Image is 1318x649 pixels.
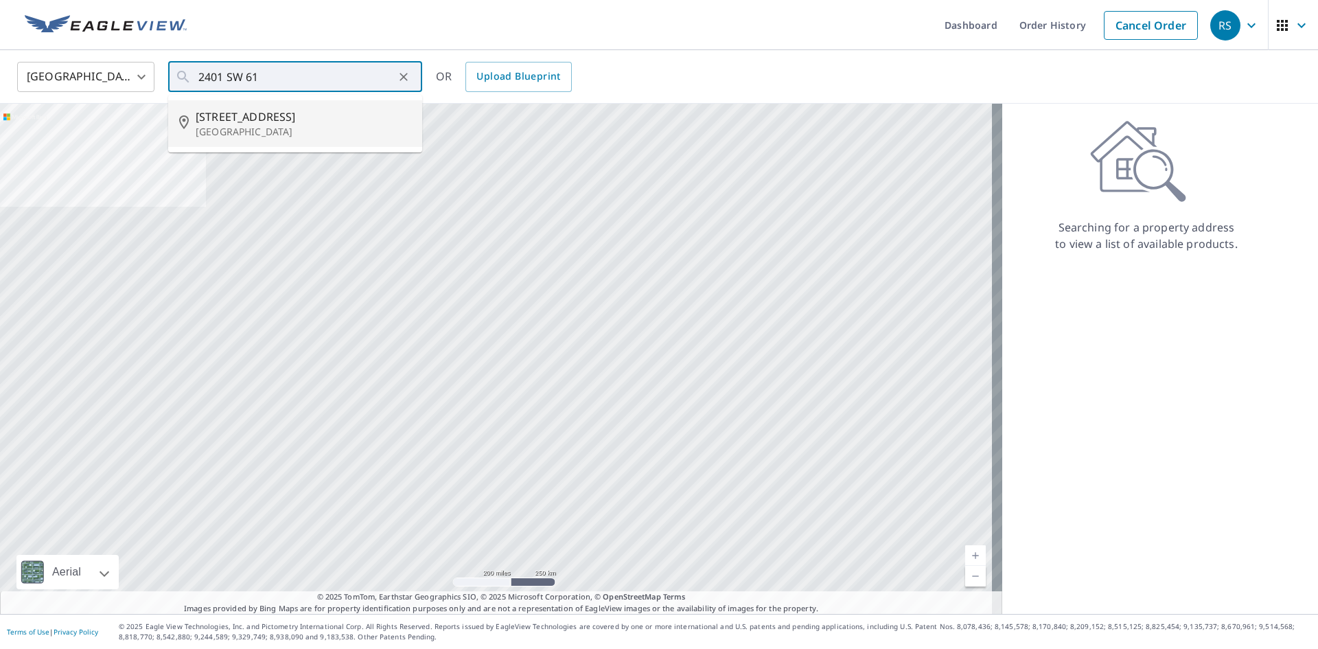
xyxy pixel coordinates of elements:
[1104,11,1198,40] a: Cancel Order
[196,109,411,125] span: [STREET_ADDRESS]
[965,566,986,587] a: Current Level 5, Zoom Out
[965,545,986,566] a: Current Level 5, Zoom In
[1210,10,1240,41] div: RS
[54,627,98,637] a: Privacy Policy
[317,591,686,603] span: © 2025 TomTom, Earthstar Geographics SIO, © 2025 Microsoft Corporation, ©
[7,627,49,637] a: Terms of Use
[25,15,187,36] img: EV Logo
[17,58,154,96] div: [GEOGRAPHIC_DATA]
[16,555,119,589] div: Aerial
[394,67,413,87] button: Clear
[476,68,560,85] span: Upload Blueprint
[436,62,572,92] div: OR
[1054,219,1238,252] p: Searching for a property address to view a list of available products.
[603,591,660,602] a: OpenStreetMap
[465,62,571,92] a: Upload Blueprint
[119,622,1311,642] p: © 2025 Eagle View Technologies, Inc. and Pictometry International Corp. All Rights Reserved. Repo...
[198,58,394,96] input: Search by address or latitude-longitude
[7,628,98,636] p: |
[196,125,411,139] p: [GEOGRAPHIC_DATA]
[663,591,686,602] a: Terms
[48,555,85,589] div: Aerial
